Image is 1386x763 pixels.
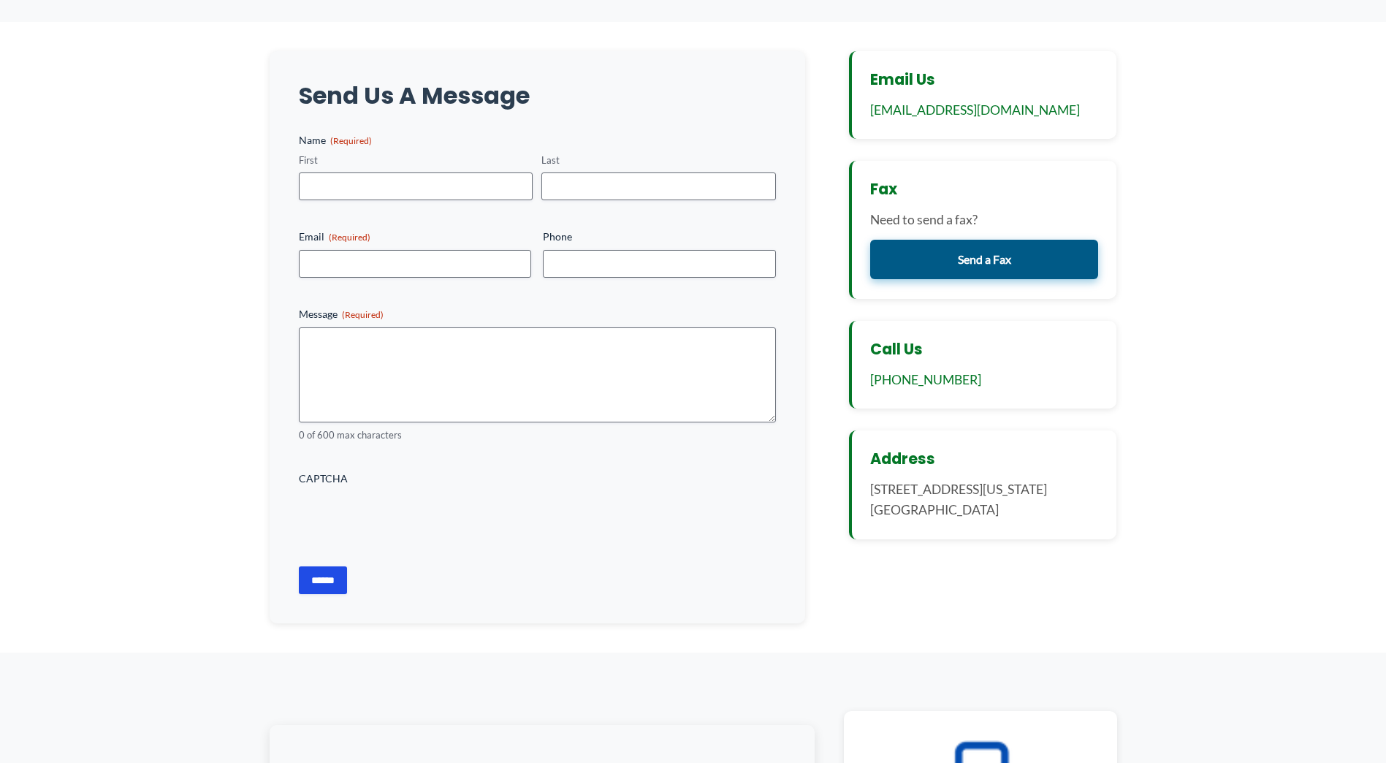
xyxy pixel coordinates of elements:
[299,153,533,167] label: First
[330,135,372,146] span: (Required)
[541,153,776,167] label: Last
[870,210,1099,230] p: Need to send a fax?
[543,229,776,244] label: Phone
[870,102,1080,118] a: [EMAIL_ADDRESS][DOMAIN_NAME]
[870,339,1099,359] h3: Call Us
[299,133,372,148] legend: Name
[870,69,1099,89] h3: Email Us
[299,492,521,549] iframe: reCAPTCHA
[299,428,776,442] div: 0 of 600 max characters
[299,229,532,244] label: Email
[329,232,370,243] span: (Required)
[870,179,1099,199] h3: Fax
[299,471,776,486] label: CAPTCHA
[870,240,1099,279] a: Send a Fax
[299,80,776,111] h2: Send Us A Message
[342,309,384,320] span: (Required)
[870,479,1099,520] p: [STREET_ADDRESS][US_STATE] [GEOGRAPHIC_DATA]
[870,449,1099,468] h3: Address
[870,372,981,387] a: [PHONE_NUMBER]
[299,307,776,322] label: Message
